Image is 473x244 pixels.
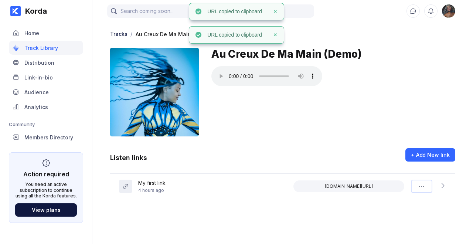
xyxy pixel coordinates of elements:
[110,154,147,162] div: Listen links
[24,104,48,110] div: Analytics
[138,187,166,193] div: 4 hours ago
[325,183,373,189] div: [DOMAIN_NAME][URL]
[130,30,133,37] div: /
[411,151,450,159] div: + Add New link
[211,48,362,60] div: Au Creux De Ma Main (Demo)
[24,74,53,81] div: Link-in-bio
[9,26,83,41] a: Home
[442,4,455,18] img: 160x160
[24,134,73,140] div: Members Directory
[207,9,262,14] h4: URL copied to clipboard
[32,207,61,213] div: View plans
[23,170,69,178] div: Action required
[110,31,127,37] div: Tracks
[24,89,49,95] div: Audience
[207,32,262,37] h4: URL copied to clipboard
[405,148,455,162] button: + Add New link
[293,180,404,192] button: [DOMAIN_NAME][URL]
[110,30,127,37] a: Tracks
[15,182,77,199] div: You need an active subscription to continue using all the Korda features.
[442,4,455,18] div: Tennin
[24,45,58,51] div: Track Library
[21,7,47,16] div: Korda
[136,31,211,37] div: Au Creux De Ma Main (Demo)
[24,30,39,36] div: Home
[24,60,54,66] div: Distribution
[9,130,83,145] a: Members Directory
[9,85,83,100] a: Audience
[15,203,77,217] button: View plans
[9,70,83,85] a: Link-in-bio
[9,100,83,115] a: Analytics
[107,4,314,18] input: Search coming soon...
[9,55,83,70] a: Distribution
[9,41,83,55] a: Track Library
[9,121,83,127] div: Community
[138,180,166,187] div: My first link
